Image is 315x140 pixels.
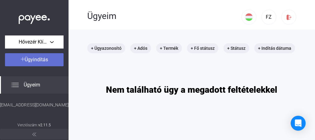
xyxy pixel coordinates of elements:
[286,14,292,21] img: logout-red
[156,43,182,53] mat-chip: + Termék
[187,43,218,53] mat-chip: + Fő státusz
[245,13,253,21] img: HU
[32,133,36,136] img: arrow-double-left-grey.svg
[21,57,25,61] img: plus-white.svg
[261,10,276,25] button: FZ
[5,53,64,66] button: Ügyindítás
[264,13,274,21] div: FZ
[223,43,249,53] mat-chip: + Státusz
[5,35,64,49] button: Hővezér Klímatechnika Kft.
[24,81,40,89] span: Ügyeim
[106,84,278,95] h1: Nem található ügy a megadott feltételekkel
[87,43,125,53] mat-chip: + Ügyazonosító
[291,116,306,131] div: Open Intercom Messenger
[38,123,51,127] strong: v2.11.5
[281,10,296,25] button: logout-red
[19,38,50,46] span: Hővezér Klímatechnika Kft.
[87,11,241,21] div: Ügyeim
[254,43,295,53] mat-chip: + Indítás dátuma
[130,43,151,53] mat-chip: + Adós
[241,10,256,25] button: HU
[11,81,19,89] img: list.svg
[19,12,50,24] img: white-payee-white-dot.svg
[25,57,48,63] span: Ügyindítás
